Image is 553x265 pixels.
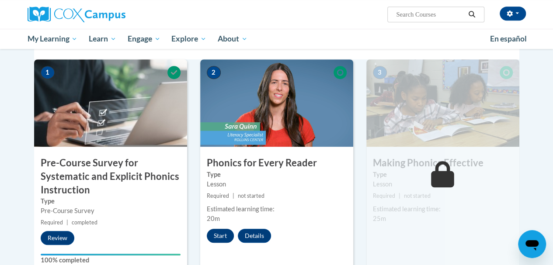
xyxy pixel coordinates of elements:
[122,29,166,49] a: Engage
[89,34,116,44] span: Learn
[490,34,527,43] span: En español
[238,193,264,199] span: not started
[41,255,181,265] label: 100% completed
[373,215,386,222] span: 25m
[41,219,63,226] span: Required
[34,59,187,147] img: Course Image
[21,29,532,49] div: Main menu
[41,231,74,245] button: Review
[200,156,353,170] h3: Phonics for Every Reader
[465,9,478,20] button: Search
[41,206,181,216] div: Pre-Course Survey
[128,34,160,44] span: Engage
[484,30,532,48] a: En español
[66,219,68,226] span: |
[207,170,347,179] label: Type
[207,215,220,222] span: 20m
[233,193,234,199] span: |
[366,156,519,170] h3: Making Phonics Effective
[238,229,271,243] button: Details
[373,204,513,214] div: Estimated learning time:
[212,29,253,49] a: About
[72,219,97,226] span: completed
[366,59,519,147] img: Course Image
[41,254,181,255] div: Your progress
[22,29,83,49] a: My Learning
[373,179,513,189] div: Lesson
[200,59,353,147] img: Course Image
[218,34,247,44] span: About
[34,156,187,196] h3: Pre-Course Survey for Systematic and Explicit Phonics Instruction
[399,193,400,199] span: |
[28,7,185,22] a: Cox Campus
[207,204,347,214] div: Estimated learning time:
[166,29,212,49] a: Explore
[41,196,181,206] label: Type
[395,9,465,20] input: Search Courses
[404,193,431,199] span: not started
[373,170,513,179] label: Type
[500,7,526,21] button: Account Settings
[171,34,206,44] span: Explore
[207,229,234,243] button: Start
[207,66,221,79] span: 2
[83,29,122,49] a: Learn
[41,66,55,79] span: 1
[207,179,347,189] div: Lesson
[373,193,395,199] span: Required
[28,7,125,22] img: Cox Campus
[207,193,229,199] span: Required
[27,34,77,44] span: My Learning
[518,230,546,258] iframe: Button to launch messaging window
[373,66,387,79] span: 3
